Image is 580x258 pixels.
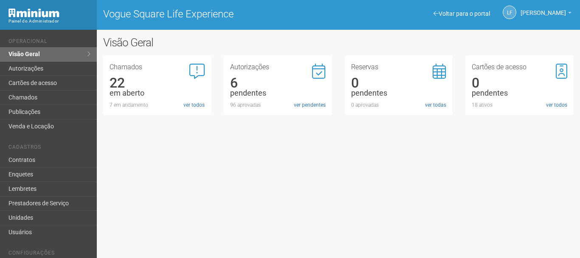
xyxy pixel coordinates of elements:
[472,79,567,87] div: 0
[521,11,572,17] a: [PERSON_NAME]
[230,64,326,71] h3: Autorizações
[110,89,205,97] div: em aberto
[472,64,567,71] h3: Cartões de acesso
[294,101,326,109] a: ver pendentes
[503,6,516,19] a: LF
[351,64,447,71] h3: Reservas
[110,79,205,87] div: 22
[521,1,566,16] span: Letícia Florim
[351,89,447,97] div: pendentes
[110,101,205,109] div: 7 em andamento
[472,89,567,97] div: pendentes
[183,101,205,109] a: ver todos
[351,79,447,87] div: 0
[230,101,326,109] div: 96 aprovadas
[472,101,567,109] div: 18 ativos
[103,9,332,20] h1: Vogue Square Life Experience
[546,101,567,109] a: ver todos
[8,9,59,17] img: Minium
[351,101,447,109] div: 0 aprovadas
[8,144,90,153] li: Cadastros
[103,36,292,49] h2: Visão Geral
[425,101,446,109] a: ver todas
[8,38,90,47] li: Operacional
[230,89,326,97] div: pendentes
[230,79,326,87] div: 6
[110,64,205,71] h3: Chamados
[434,10,490,17] a: Voltar para o portal
[8,17,90,25] div: Painel do Administrador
